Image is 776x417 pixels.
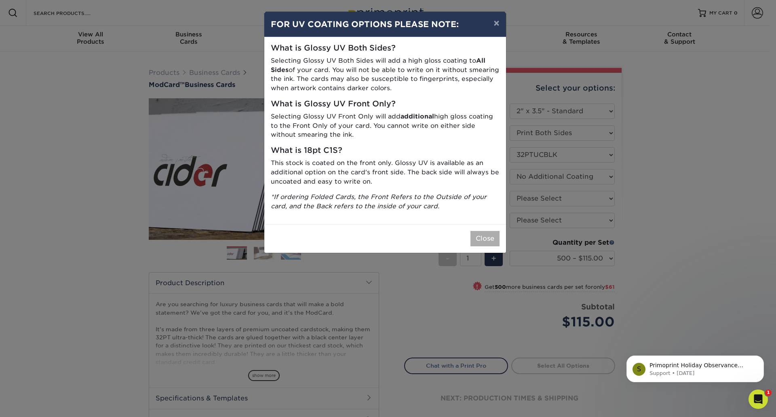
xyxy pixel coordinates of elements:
[271,56,500,93] p: Selecting Glossy UV Both Sides will add a high gloss coating to of your card. You will not be abl...
[271,193,487,210] i: *If ordering Folded Cards, the Front Refers to the Outside of your card, and the Back refers to t...
[271,146,500,155] h5: What is 18pt C1S?
[487,12,506,34] button: ×
[271,18,500,30] h4: FOR UV COATING OPTIONS PLEASE NOTE:
[271,159,500,186] p: This stock is coated on the front only. Glossy UV is available as an additional option on the car...
[765,389,772,396] span: 1
[35,23,137,127] span: Primoprint Holiday Observance Please note that our customer service department will be closed [DA...
[271,44,500,53] h5: What is Glossy UV Both Sides?
[271,112,500,140] p: Selecting Glossy UV Front Only will add high gloss coating to the Front Only of your card. You ca...
[401,112,434,120] strong: additional
[749,389,768,409] iframe: Intercom live chat
[271,99,500,109] h5: What is Glossy UV Front Only?
[35,31,139,38] p: Message from Support, sent 16w ago
[470,231,500,246] button: Close
[614,339,776,395] iframe: Intercom notifications message
[271,57,485,74] strong: All Sides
